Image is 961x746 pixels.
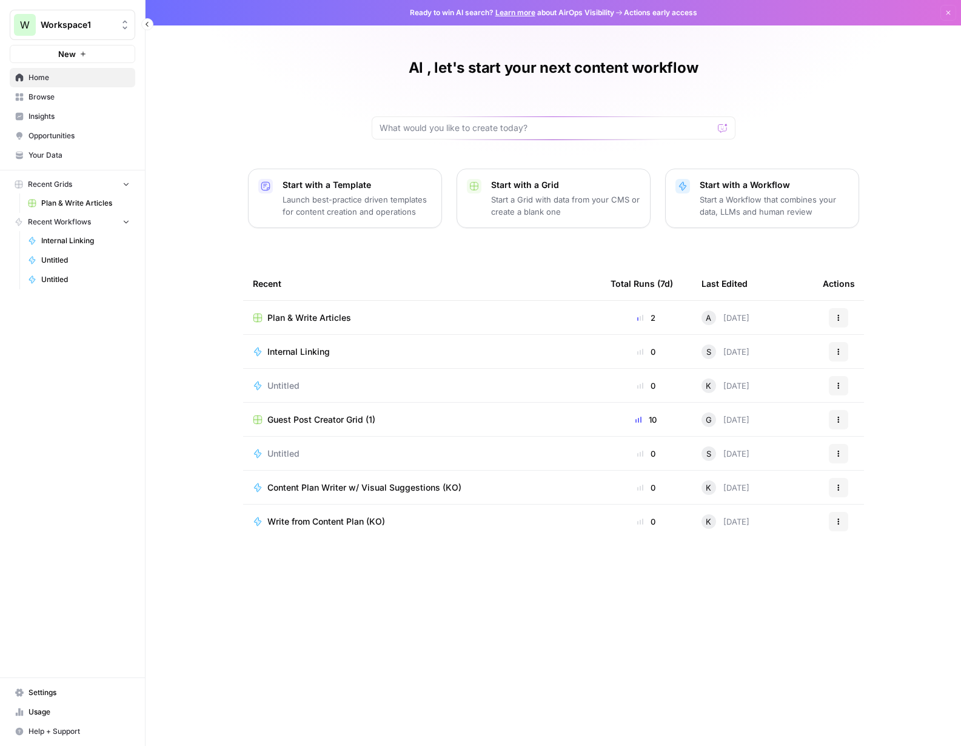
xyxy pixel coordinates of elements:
[665,169,859,228] button: Start with a WorkflowStart a Workflow that combines your data, LLMs and human review
[611,414,682,426] div: 10
[267,414,375,426] span: Guest Post Creator Grid (1)
[706,448,711,460] span: S
[41,235,130,246] span: Internal Linking
[611,312,682,324] div: 2
[701,344,749,359] div: [DATE]
[611,346,682,358] div: 0
[41,255,130,266] span: Untitled
[380,122,713,134] input: What would you like to create today?
[701,446,749,461] div: [DATE]
[28,707,130,717] span: Usage
[491,193,640,218] p: Start a Grid with data from your CMS or create a blank one
[28,150,130,161] span: Your Data
[10,146,135,165] a: Your Data
[624,7,697,18] span: Actions early access
[253,414,591,426] a: Guest Post Creator Grid (1)
[267,380,300,392] span: Untitled
[267,312,351,324] span: Plan & Write Articles
[253,482,591,494] a: Content Plan Writer w/ Visual Suggestions (KO)
[253,346,591,358] a: Internal Linking
[10,126,135,146] a: Opportunities
[253,267,591,300] div: Recent
[10,87,135,107] a: Browse
[10,702,135,722] a: Usage
[283,179,432,191] p: Start with a Template
[701,412,749,427] div: [DATE]
[409,58,698,78] h1: Al , let's start your next content workflow
[701,514,749,529] div: [DATE]
[28,130,130,141] span: Opportunities
[611,448,682,460] div: 0
[10,722,135,741] button: Help + Support
[22,231,135,250] a: Internal Linking
[267,482,461,494] span: Content Plan Writer w/ Visual Suggestions (KO)
[10,175,135,193] button: Recent Grids
[10,68,135,87] a: Home
[611,516,682,528] div: 0
[20,18,30,32] span: W
[701,378,749,393] div: [DATE]
[706,346,711,358] span: S
[10,10,135,40] button: Workspace: Workspace1
[58,48,76,60] span: New
[253,312,591,324] a: Plan & Write Articles
[701,267,748,300] div: Last Edited
[706,414,712,426] span: G
[706,516,711,528] span: K
[706,482,711,494] span: K
[41,198,130,209] span: Plan & Write Articles
[10,45,135,63] button: New
[41,274,130,285] span: Untitled
[41,19,114,31] span: Workspace1
[28,111,130,122] span: Insights
[28,687,130,698] span: Settings
[253,380,591,392] a: Untitled
[706,380,711,392] span: K
[28,179,72,190] span: Recent Grids
[457,169,651,228] button: Start with a GridStart a Grid with data from your CMS or create a blank one
[248,169,442,228] button: Start with a TemplateLaunch best-practice driven templates for content creation and operations
[495,8,535,17] a: Learn more
[28,217,91,227] span: Recent Workflows
[611,482,682,494] div: 0
[22,270,135,289] a: Untitled
[701,480,749,495] div: [DATE]
[267,516,385,528] span: Write from Content Plan (KO)
[10,683,135,702] a: Settings
[267,448,300,460] span: Untitled
[611,380,682,392] div: 0
[700,179,849,191] p: Start with a Workflow
[611,267,673,300] div: Total Runs (7d)
[22,193,135,213] a: Plan & Write Articles
[253,448,591,460] a: Untitled
[253,516,591,528] a: Write from Content Plan (KO)
[410,7,614,18] span: Ready to win AI search? about AirOps Visibility
[701,311,749,325] div: [DATE]
[28,92,130,102] span: Browse
[10,107,135,126] a: Insights
[22,250,135,270] a: Untitled
[700,193,849,218] p: Start a Workflow that combines your data, LLMs and human review
[283,193,432,218] p: Launch best-practice driven templates for content creation and operations
[823,267,855,300] div: Actions
[28,726,130,737] span: Help + Support
[706,312,711,324] span: A
[10,213,135,231] button: Recent Workflows
[28,72,130,83] span: Home
[491,179,640,191] p: Start with a Grid
[267,346,330,358] span: Internal Linking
